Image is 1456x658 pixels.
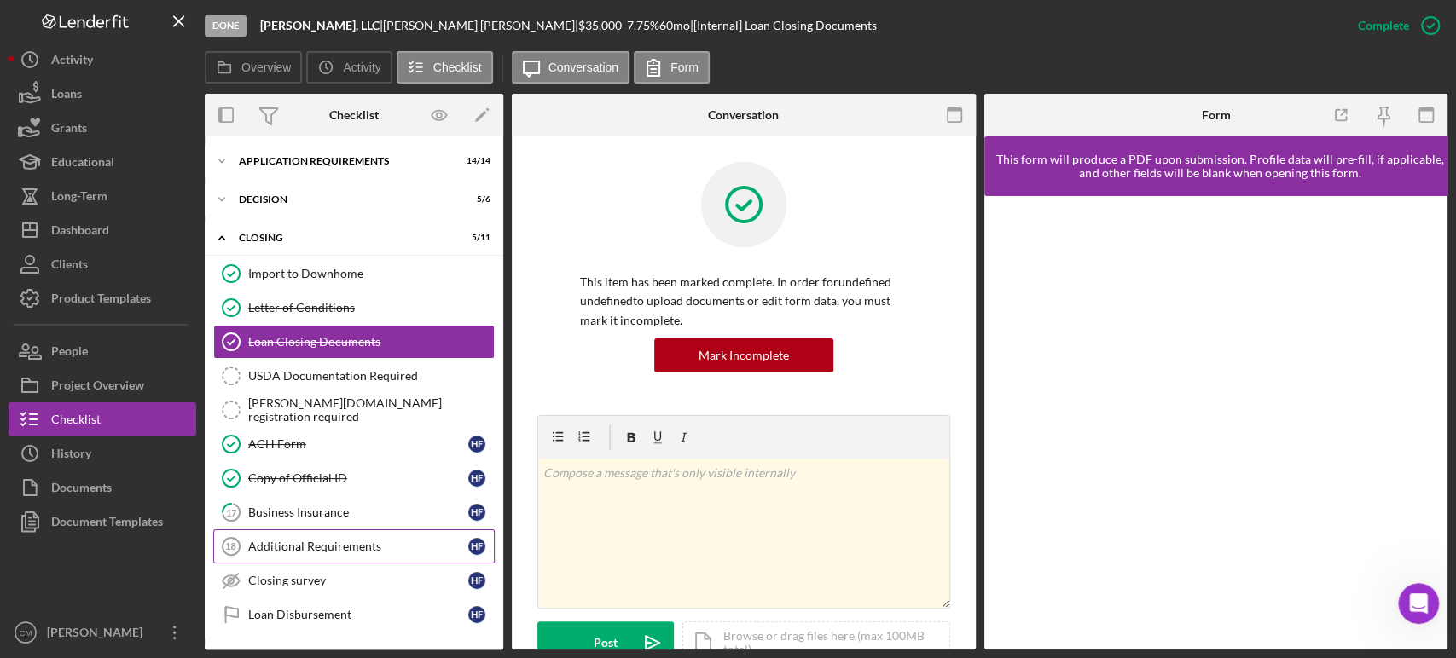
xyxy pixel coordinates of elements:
[627,19,659,32] div: 7.75 %
[460,156,490,166] div: 14 / 14
[75,47,314,113] div: Yes [PERSON_NAME], would be great if there was a drop down menu where we can select the name we n...
[654,338,833,372] button: Mark Incomplete
[433,61,482,74] label: Checklist
[293,490,320,517] button: Send a message…
[580,273,908,330] p: This item has been marked complete. In order for undefined undefined to upload documents or edit ...
[248,471,468,485] div: Copy of Official ID
[460,194,490,205] div: 5 / 6
[299,7,330,38] div: Close
[14,125,328,181] div: Carolina says…
[248,608,468,621] div: Loan Disbursement
[460,233,490,243] div: 5 / 11
[27,431,266,448] div: Best,
[248,437,468,451] div: ACH Form
[260,18,380,32] b: [PERSON_NAME], LLC
[248,505,468,519] div: Business Insurance
[699,338,789,372] div: Mark Incomplete
[213,461,495,495] a: Copy of Official IDHF
[61,37,328,124] div: Yes [PERSON_NAME], would be great if there was a drop down menu where we can select the name we n...
[14,237,328,288] div: Carolina says…
[248,574,468,587] div: Closing survey
[51,470,112,509] div: Documents
[75,136,314,169] div: [PERSON_NAME] should have the Chief Operations Officer title under her name
[260,19,383,32] div: |
[75,191,314,224] div: and I should have the Chief Lending Officer title under my name
[225,541,235,551] tspan: 18
[634,51,710,84] button: Form
[14,287,280,475] div: Hi Carolina,Thanks for confirming! Noted, we could do that. However, the development is a bit com...
[383,19,578,32] div: [PERSON_NAME] [PERSON_NAME] |
[239,194,448,205] div: Decision
[468,606,485,623] div: H F
[27,297,266,315] div: Hi Carolina,
[54,497,67,511] button: Gif picker
[11,7,44,39] button: go back
[239,233,448,243] div: CLOSING
[397,51,493,84] button: Checklist
[213,393,495,427] a: [PERSON_NAME][DOMAIN_NAME] registration required
[27,448,266,465] div: [PERSON_NAME]
[248,301,494,315] div: Letter of Conditions
[51,436,91,475] div: History
[9,615,196,649] button: CM[PERSON_NAME]
[239,156,448,166] div: APPLICATION REQUIREMENTS
[9,402,196,436] a: Checklist
[468,538,485,555] div: H F
[213,597,495,632] a: Loan DisbursementHF
[548,61,619,74] label: Conversation
[468,504,485,521] div: H F
[708,108,779,122] div: Conversation
[213,529,495,563] a: 18Additional RequirementsHF
[9,470,196,505] button: Documents
[248,396,494,424] div: [PERSON_NAME][DOMAIN_NAME] registration required
[248,369,494,383] div: USDA Documentation Required
[248,267,494,280] div: Import to Downhome
[15,461,327,490] textarea: Message…
[213,359,495,393] a: USDA Documentation Required
[14,37,328,125] div: Carolina says…
[241,61,291,74] label: Overview
[83,9,194,21] h1: [PERSON_NAME]
[329,108,379,122] div: Checklist
[213,427,495,461] a: ACH FormHF
[468,470,485,487] div: H F
[993,153,1448,180] div: This form will produce a PDF upon submission. Profile data will pre-fill, if applicable, and othe...
[9,436,196,470] button: History
[468,436,485,453] div: H F
[468,572,485,589] div: H F
[238,237,328,274] div: Thank you
[512,51,630,84] button: Conversation
[27,323,266,424] div: Thanks for confirming! Noted, we could do that. However, the development is a bit complex and we ...
[108,497,122,511] button: Start recording
[306,51,392,84] button: Activity
[1341,9,1447,43] button: Complete
[248,540,468,553] div: Additional Requirements
[205,51,302,84] button: Overview
[1398,583,1439,624] iframe: Intercom live chat
[213,291,495,325] a: Letter of Conditions
[670,61,699,74] label: Form
[9,505,196,539] a: Document Templates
